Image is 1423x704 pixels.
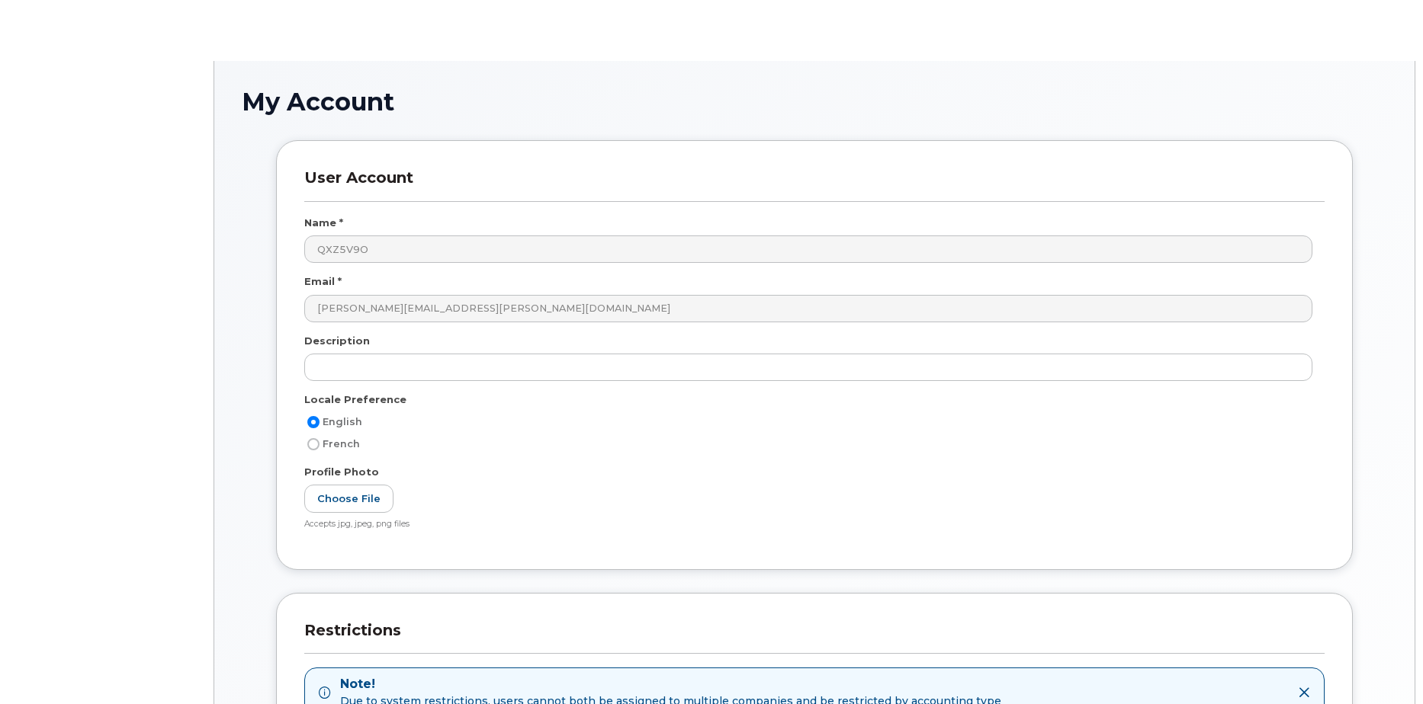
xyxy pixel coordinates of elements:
input: French [307,438,320,450]
label: Locale Preference [304,392,406,407]
label: Choose File [304,485,393,513]
span: English [323,416,362,427]
label: Description [304,334,370,348]
h3: User Account [304,168,1325,201]
strong: Note! [340,676,1001,693]
input: English [307,416,320,428]
label: Email * [304,274,342,289]
div: Accepts jpg, jpeg, png files [304,519,1312,530]
h3: Restrictions [304,621,1325,654]
label: Name * [304,216,343,230]
label: Profile Photo [304,465,379,479]
span: French [323,438,360,450]
h1: My Account [242,88,1387,115]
